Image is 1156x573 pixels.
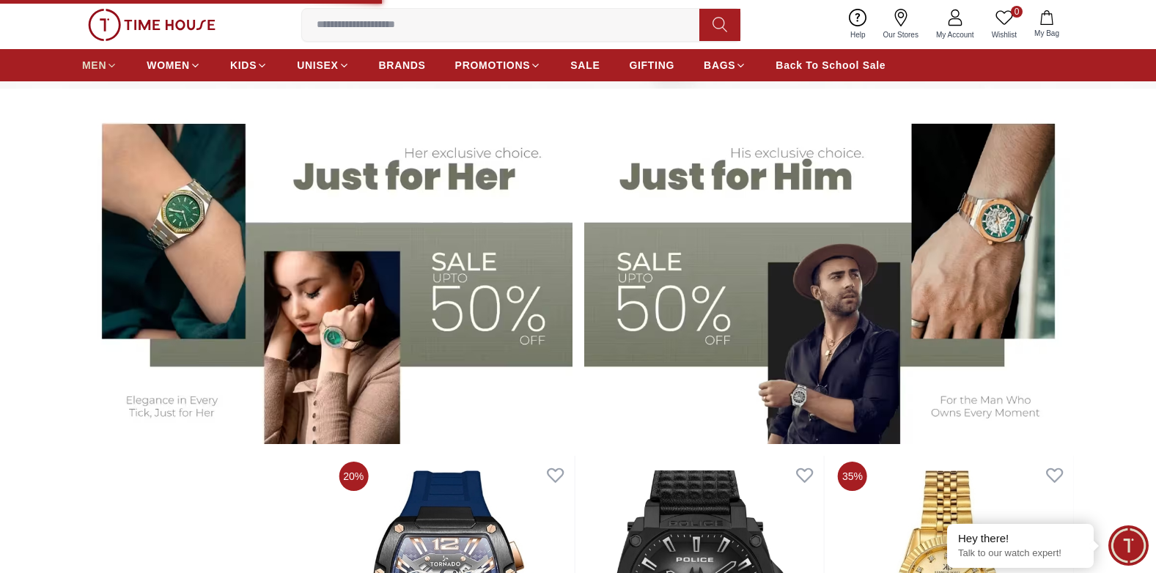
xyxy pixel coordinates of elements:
a: GIFTING [629,52,674,78]
span: PROMOTIONS [455,58,531,73]
span: Wishlist [986,29,1023,40]
span: WOMEN [147,58,190,73]
span: MEN [82,58,106,73]
span: 35% [838,462,867,491]
span: GIFTING [629,58,674,73]
a: PROMOTIONS [455,52,542,78]
button: My Bag [1026,7,1068,42]
span: BRANDS [379,58,426,73]
a: BAGS [704,52,746,78]
span: SALE [570,58,600,73]
span: Help [844,29,872,40]
span: Back To School Sale [776,58,886,73]
a: SALE [570,52,600,78]
img: ... [88,9,216,41]
span: My Bag [1028,28,1065,39]
a: Our Stores [875,6,927,43]
a: KIDS [230,52,268,78]
span: UNISEX [297,58,338,73]
img: Women's Watches Banner [82,103,573,444]
div: Hey there! [958,531,1083,546]
span: My Account [930,29,980,40]
a: 0Wishlist [983,6,1026,43]
a: BRANDS [379,52,426,78]
a: Help [842,6,875,43]
a: Back To School Sale [776,52,886,78]
span: KIDS [230,58,257,73]
span: 0 [1011,6,1023,18]
a: UNISEX [297,52,349,78]
a: WOMEN [147,52,201,78]
span: BAGS [704,58,735,73]
a: MEN [82,52,117,78]
img: Men's Watches Banner [584,103,1075,444]
div: Chat Widget [1108,525,1149,566]
span: Our Stores [877,29,924,40]
p: Talk to our watch expert! [958,547,1083,560]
